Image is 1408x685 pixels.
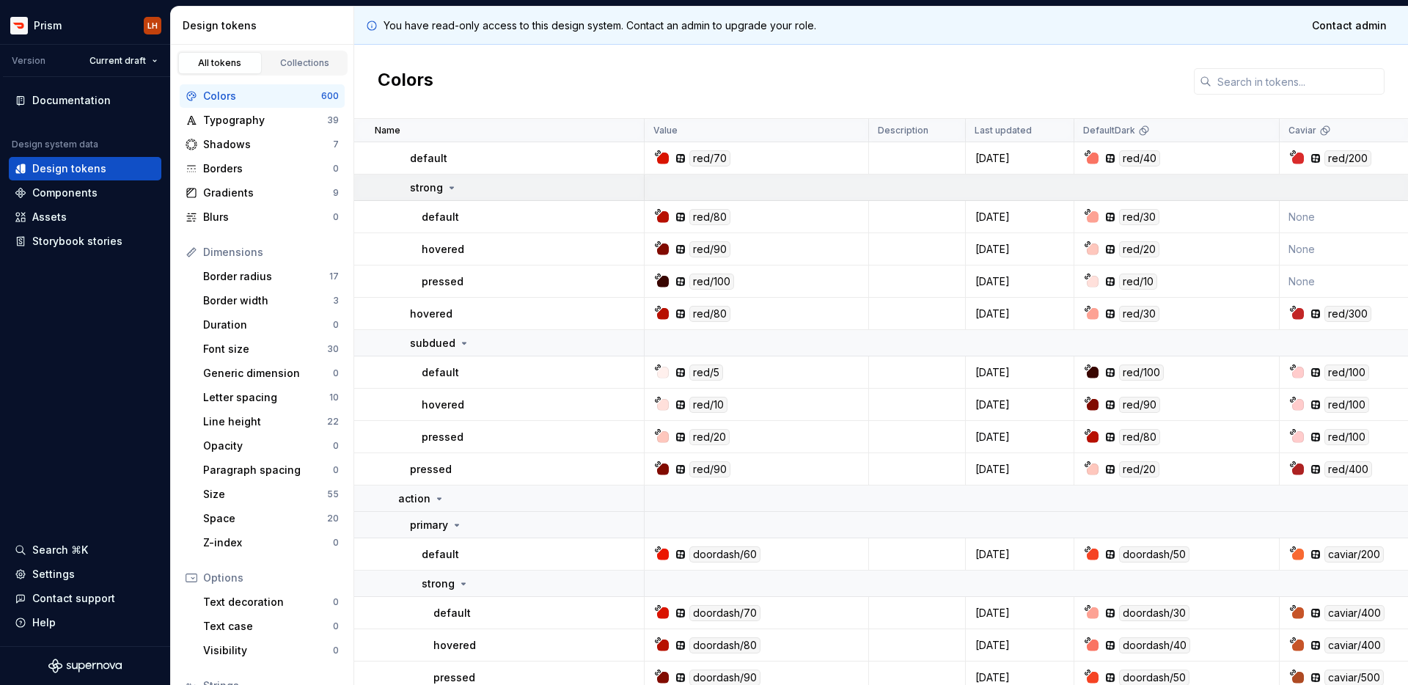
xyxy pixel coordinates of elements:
a: Z-index0 [197,531,345,554]
div: Paragraph spacing [203,463,333,477]
div: red/100 [1324,429,1369,445]
p: DefaultDark [1083,125,1135,136]
div: [DATE] [967,547,1073,562]
div: red/300 [1324,306,1371,322]
div: 0 [333,319,339,331]
div: 55 [327,488,339,500]
a: Supernova Logo [48,659,122,673]
a: Visibility0 [197,639,345,662]
div: Duration [203,318,333,332]
p: pressed [410,462,452,477]
span: Contact admin [1312,18,1387,33]
a: Size55 [197,483,345,506]
div: caviar/400 [1324,605,1385,621]
div: Storybook stories [32,234,122,249]
div: Z-index [203,535,333,550]
div: 0 [333,620,339,632]
div: doordash/60 [689,546,760,563]
div: 9 [333,187,339,199]
p: Caviar [1288,125,1316,136]
div: [DATE] [967,462,1073,477]
div: 7 [333,139,339,150]
div: Space [203,511,327,526]
a: Design tokens [9,157,161,180]
a: Duration0 [197,313,345,337]
div: 10 [329,392,339,403]
div: Settings [32,567,75,582]
div: red/20 [1119,461,1159,477]
div: doordash/70 [689,605,760,621]
div: Help [32,615,56,630]
a: Borders0 [180,157,345,180]
div: Colors [203,89,321,103]
div: red/80 [689,306,730,322]
a: Line height22 [197,410,345,433]
div: [DATE] [967,606,1073,620]
a: Components [9,181,161,205]
div: Prism [34,18,62,33]
div: [DATE] [967,398,1073,412]
p: Description [878,125,928,136]
a: Storybook stories [9,230,161,253]
a: Assets [9,205,161,229]
a: Shadows7 [180,133,345,156]
a: Colors600 [180,84,345,108]
div: red/90 [689,461,730,477]
div: LH [147,20,158,32]
p: You have read-only access to this design system. Contact an admin to upgrade your role. [384,18,816,33]
div: Options [203,571,339,585]
p: pressed [433,670,475,685]
p: hovered [422,398,464,412]
div: doordash/40 [1119,637,1190,653]
p: default [410,151,447,166]
button: PrismLH [3,10,167,41]
a: Typography39 [180,109,345,132]
p: pressed [422,430,463,444]
div: 0 [333,163,339,175]
a: Generic dimension0 [197,362,345,385]
div: Blurs [203,210,333,224]
div: red/200 [1324,150,1371,166]
div: caviar/200 [1324,546,1384,563]
div: red/100 [1324,397,1369,413]
div: red/10 [689,397,727,413]
div: Contact support [32,591,115,606]
div: Dimensions [203,245,339,260]
div: Search ⌘K [32,543,88,557]
p: primary [410,518,448,532]
p: default [422,547,459,562]
p: pressed [422,274,463,289]
div: [DATE] [967,430,1073,444]
a: Documentation [9,89,161,112]
div: 22 [327,416,339,428]
button: Search ⌘K [9,538,161,562]
div: Design tokens [183,18,348,33]
input: Search in tokens... [1211,68,1385,95]
div: Size [203,487,327,502]
p: hovered [422,242,464,257]
a: Text decoration0 [197,590,345,614]
div: 3 [333,295,339,307]
div: [DATE] [967,274,1073,289]
div: Line height [203,414,327,429]
div: [DATE] [967,307,1073,321]
div: Version [12,55,45,67]
div: red/90 [689,241,730,257]
div: Font size [203,342,327,356]
div: 0 [333,596,339,608]
div: red/30 [1119,306,1159,322]
button: Current draft [83,51,164,71]
div: 0 [333,464,339,476]
div: doordash/50 [1119,546,1189,563]
button: Help [9,611,161,634]
div: red/100 [1324,365,1369,381]
div: red/100 [1119,365,1164,381]
a: Blurs0 [180,205,345,229]
a: Settings [9,563,161,586]
div: red/40 [1119,150,1160,166]
div: Collections [268,57,342,69]
div: Design system data [12,139,98,150]
div: red/30 [1119,209,1159,225]
p: default [433,606,471,620]
div: 600 [321,90,339,102]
